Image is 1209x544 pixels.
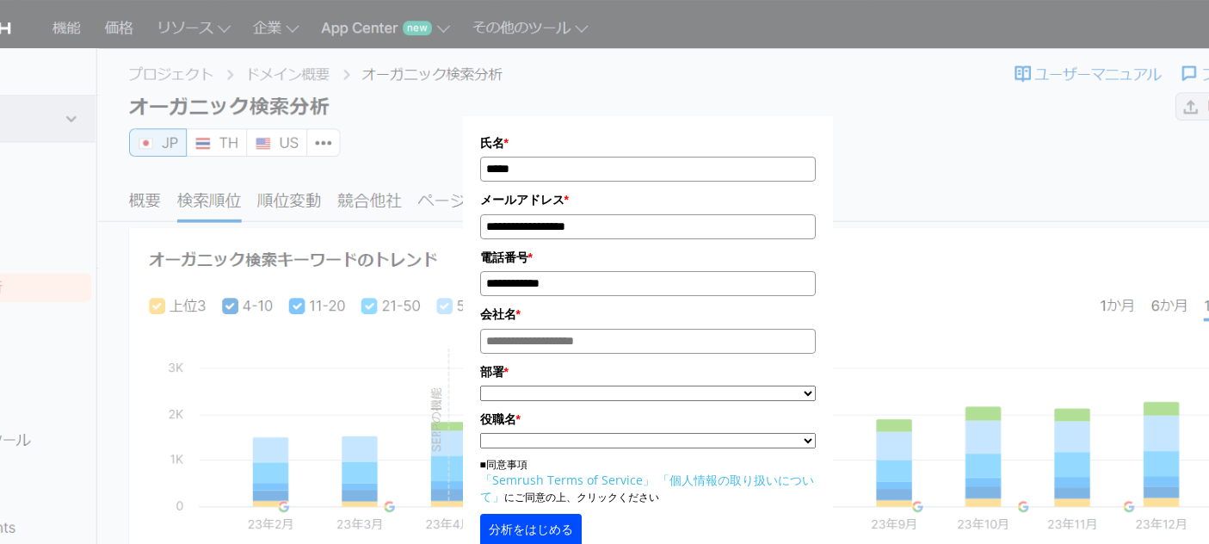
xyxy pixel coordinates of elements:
[480,248,816,267] label: 電話番号
[480,410,816,429] label: 役職名
[480,190,816,209] label: メールアドレス
[480,472,814,504] a: 「個人情報の取り扱いについて」
[480,362,816,381] label: 部署
[480,457,816,505] p: ■同意事項 にご同意の上、クリックください
[480,305,816,324] label: 会社名
[480,133,816,152] label: 氏名
[480,472,655,488] a: 「Semrush Terms of Service」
